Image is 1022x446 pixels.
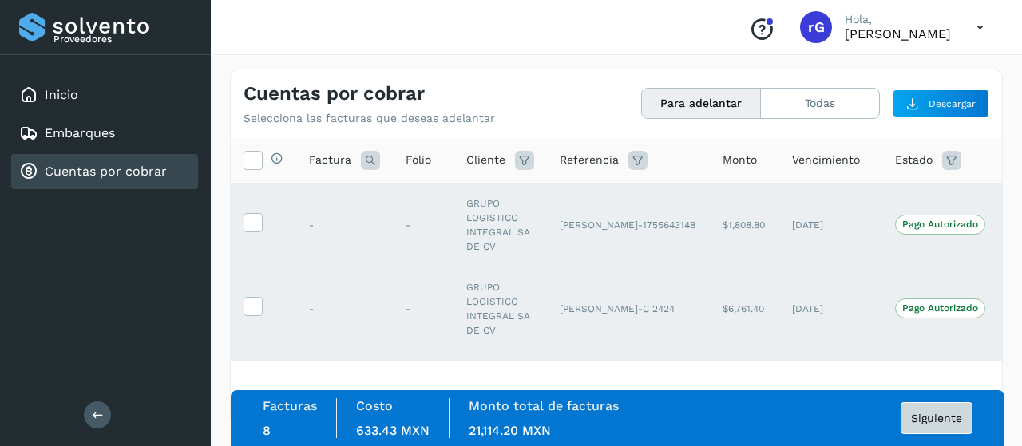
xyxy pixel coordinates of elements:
span: Referencia [560,152,619,168]
td: [DATE] [779,350,882,434]
span: Vencimiento [792,152,860,168]
td: GRUPO LOGISTICO INTEGRAL SA DE CV [454,183,547,266]
td: - [393,266,454,350]
td: [DATE] [779,183,882,266]
td: - [296,266,393,350]
div: Inicio [11,77,198,112]
td: [PERSON_NAME]-C 2424 [547,266,710,350]
td: GRUPO LOGISTICO INTEGRAL SA DE CV [454,266,547,350]
span: Estado [895,152,933,168]
p: raquel GUTIERREZ GUERRERO [845,26,951,41]
span: 633.43 MXN [356,423,430,438]
p: Hola, [845,13,951,26]
button: Todas [761,89,879,118]
td: $1,808.80 [710,350,779,434]
div: Embarques [11,116,198,151]
td: [DATE] [779,266,882,350]
h4: Cuentas por cobrar [244,82,425,105]
td: - [296,183,393,266]
td: $1,808.80 [710,183,779,266]
span: Factura [309,152,351,168]
span: 21,114.20 MXN [469,423,551,438]
span: Cliente [466,152,505,168]
a: Cuentas por cobrar [45,164,167,179]
a: Embarques [45,125,115,140]
button: Para adelantar [642,89,761,118]
td: - [296,350,393,434]
td: - [393,183,454,266]
label: Monto total de facturas [469,398,619,413]
button: Descargar [893,89,989,118]
p: Proveedores [53,34,192,45]
a: Inicio [45,87,78,102]
span: Descargar [929,97,976,111]
span: Monto [723,152,757,168]
button: Siguiente [901,402,972,434]
p: Pago Autorizado [902,219,978,230]
span: Siguiente [911,412,962,424]
label: Facturas [263,398,317,413]
label: Costo [356,398,393,413]
p: Pago Autorizado [902,302,978,314]
p: Selecciona las facturas que deseas adelantar [244,112,495,125]
div: Cuentas por cobrar [11,154,198,189]
td: [PERSON_NAME]-1755643148 [547,183,710,266]
span: 8 [263,423,271,438]
td: - [393,350,454,434]
td: [PERSON_NAME]-1755722053 [547,350,710,434]
span: Folio [406,152,431,168]
td: GRUPO LOGISTICO INTEGRAL SA DE CV [454,350,547,434]
td: $6,761.40 [710,266,779,350]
